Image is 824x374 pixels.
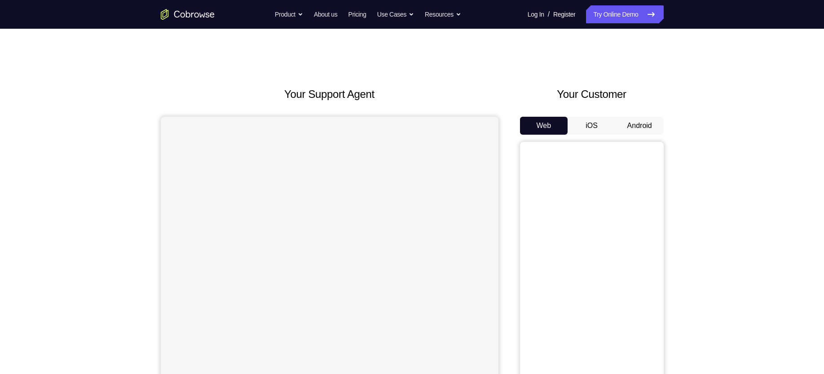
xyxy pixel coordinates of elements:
[548,9,550,20] span: /
[161,9,215,20] a: Go to the home page
[528,5,544,23] a: Log In
[425,5,461,23] button: Resources
[616,117,664,135] button: Android
[314,5,337,23] a: About us
[520,86,664,102] h2: Your Customer
[568,117,616,135] button: iOS
[586,5,663,23] a: Try Online Demo
[348,5,366,23] a: Pricing
[377,5,414,23] button: Use Cases
[161,86,498,102] h2: Your Support Agent
[520,117,568,135] button: Web
[553,5,575,23] a: Register
[275,5,303,23] button: Product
